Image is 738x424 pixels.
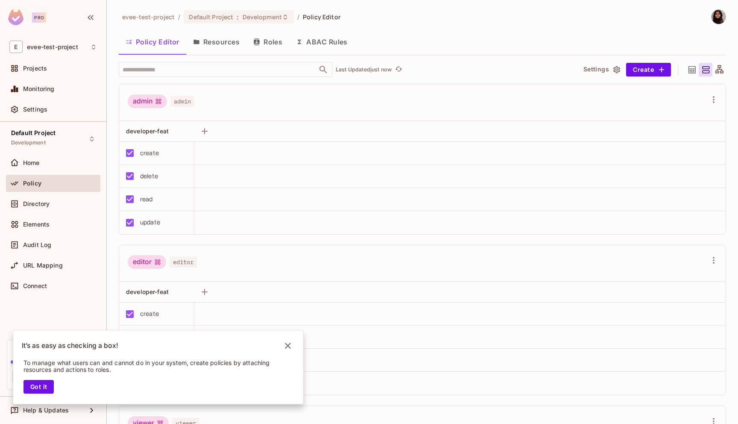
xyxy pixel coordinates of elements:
[243,13,282,21] span: Development
[289,31,354,53] button: ABAC Rules
[11,139,46,146] span: Development
[140,309,159,318] div: create
[8,9,23,25] img: SReyMgAAAABJRU5ErkJggg==
[140,218,160,227] div: update
[23,159,40,166] span: Home
[23,106,47,113] span: Settings
[395,65,402,74] span: refresh
[23,241,51,248] span: Audit Log
[23,221,50,228] span: Elements
[317,64,329,76] button: Open
[11,130,56,136] span: Default Project
[23,65,47,72] span: Projects
[126,127,169,135] span: developer-feat
[140,171,158,181] div: delete
[23,359,281,373] p: To manage what users can and cannot do in your system, create policies by attaching resources and...
[580,63,623,77] button: Settings
[303,13,340,21] span: Policy Editor
[189,13,233,21] span: Default Project
[23,180,41,187] span: Policy
[140,148,159,158] div: create
[178,13,180,21] li: /
[23,380,54,394] button: Got it
[236,14,239,21] span: :
[128,94,167,108] div: admin
[392,65,404,75] span: Click to refresh data
[246,31,289,53] button: Roles
[23,200,50,207] span: Directory
[626,63,671,77] button: Create
[336,66,392,73] p: Last Updated just now
[128,255,166,269] div: editor
[119,31,186,53] button: Policy Editor
[126,288,169,295] span: developer-feat
[170,256,197,268] span: editor
[186,31,246,53] button: Resources
[393,65,404,75] button: refresh
[23,85,55,92] span: Monitoring
[170,96,194,107] span: admin
[9,41,23,53] span: E
[23,283,47,289] span: Connect
[297,13,299,21] li: /
[122,13,175,21] span: the active workspace
[22,342,118,350] p: It’s as easy as checking a box!
[712,10,726,24] img: Sarika Singh
[140,194,153,204] div: read
[27,44,78,50] span: Workspace: evee-test-project
[32,12,46,23] div: Pro
[23,262,63,269] span: URL Mapping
